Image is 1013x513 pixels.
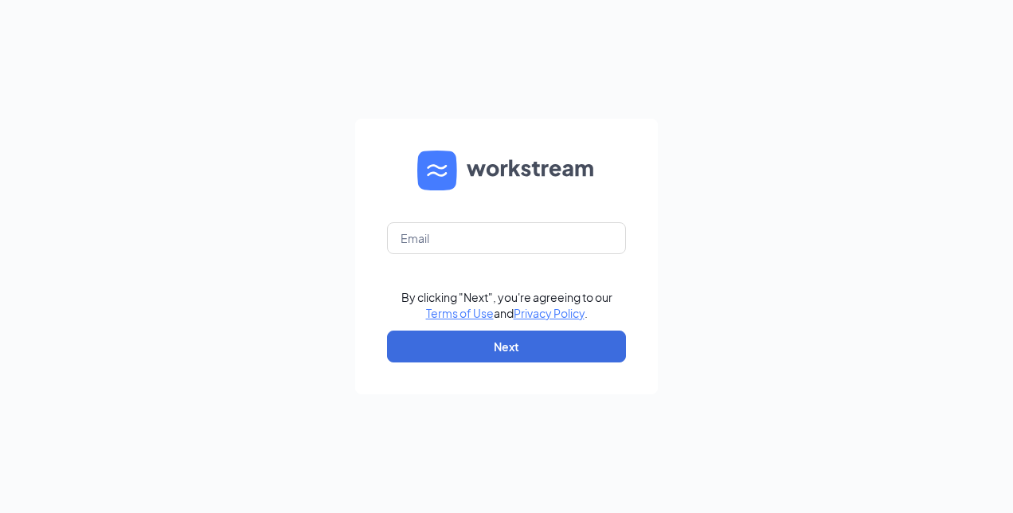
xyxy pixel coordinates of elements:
[514,306,585,320] a: Privacy Policy
[417,151,596,190] img: WS logo and Workstream text
[387,331,626,362] button: Next
[387,222,626,254] input: Email
[426,306,494,320] a: Terms of Use
[401,289,612,321] div: By clicking "Next", you're agreeing to our and .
